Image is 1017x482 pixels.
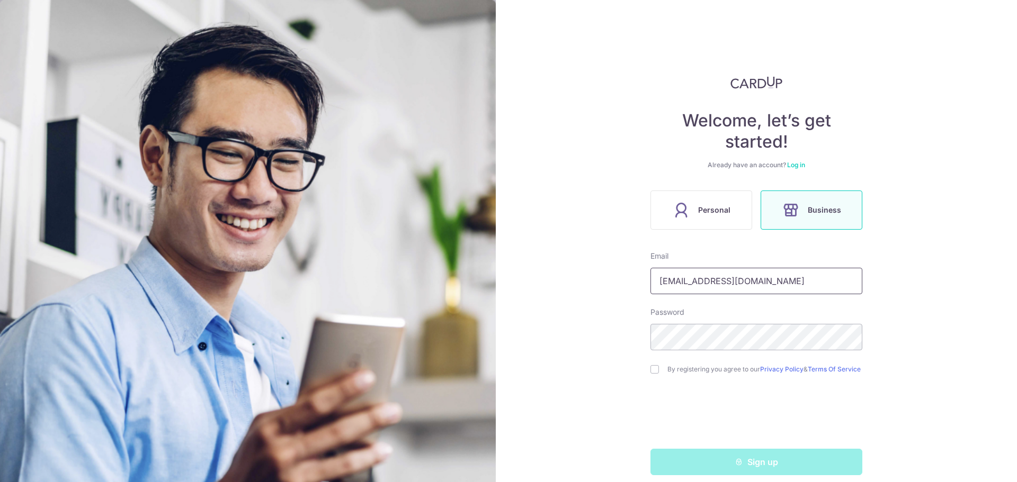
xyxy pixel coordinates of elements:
[698,204,730,216] span: Personal
[650,110,862,152] h4: Welcome, let’s get started!
[650,251,668,261] label: Email
[650,161,862,169] div: Already have an account?
[676,395,837,436] iframe: reCAPTCHA
[787,161,805,169] a: Log in
[756,190,867,230] a: Business
[646,190,756,230] a: Personal
[650,307,684,317] label: Password
[730,76,782,89] img: CardUp Logo
[667,365,862,374] label: By registering you agree to our &
[650,268,862,294] input: Enter your Email
[808,365,861,373] a: Terms Of Service
[808,204,841,216] span: Business
[760,365,804,373] a: Privacy Policy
